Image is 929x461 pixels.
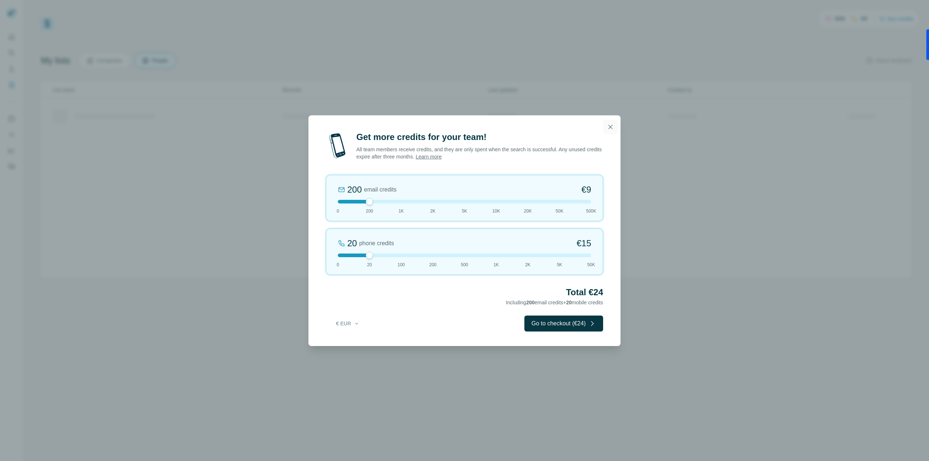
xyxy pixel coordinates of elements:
[416,154,442,160] a: Learn more
[359,239,394,248] span: phone credits
[337,262,339,268] span: 0
[366,208,373,214] span: 200
[397,262,405,268] span: 100
[556,208,563,214] span: 50K
[494,262,499,268] span: 1K
[526,300,535,305] span: 200
[347,184,362,195] div: 200
[429,262,437,268] span: 200
[506,300,603,305] span: Including email credits + mobile credits
[347,238,357,249] div: 20
[557,262,562,268] span: 5K
[430,208,435,214] span: 2K
[581,184,591,195] span: €9
[356,146,603,160] p: All team members receive credits, and they are only spent when the search is successful. Any unus...
[326,287,603,298] h2: Total €24
[566,300,572,305] span: 20
[462,208,467,214] span: 5K
[326,131,349,160] img: mobile-phone
[524,208,532,214] span: 20K
[367,262,372,268] span: 20
[492,208,500,214] span: 10K
[398,208,404,214] span: 1K
[587,262,595,268] span: 50K
[364,185,397,194] span: email credits
[577,238,591,249] span: €15
[337,208,339,214] span: 0
[461,262,468,268] span: 500
[524,316,603,332] button: Go to checkout (€24)
[331,317,365,330] button: € EUR
[525,262,531,268] span: 2K
[586,208,596,214] span: 500K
